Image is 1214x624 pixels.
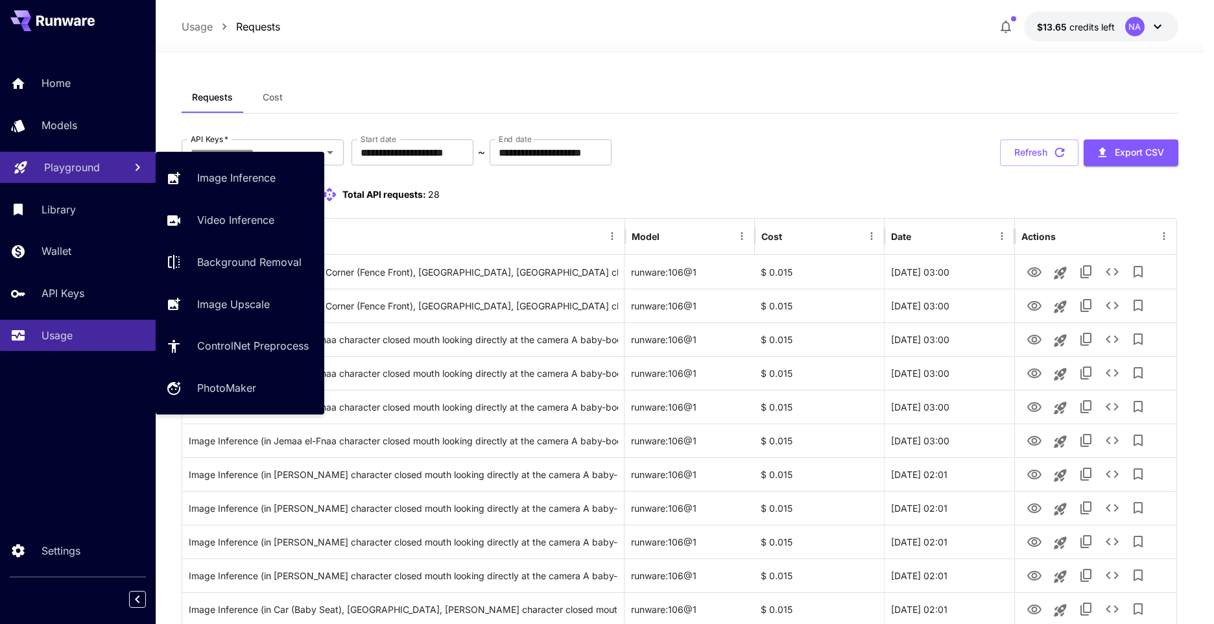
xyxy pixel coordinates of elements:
[189,256,618,289] div: Click to copy prompt
[156,288,324,320] a: Image Upscale
[1021,326,1047,352] button: View Image
[189,390,618,424] div: Click to copy prompt
[1073,360,1099,386] button: Copy TaskUUID
[189,357,618,390] div: Click to copy prompt
[1073,326,1099,352] button: Copy TaskUUID
[661,227,679,245] button: Sort
[1125,293,1151,318] button: Add to library
[625,322,755,356] div: runware:106@1
[428,189,440,200] span: 28
[139,588,156,611] div: Collapse sidebar
[755,390,885,424] div: $ 0.015
[189,492,618,525] div: Click to copy prompt
[197,212,274,228] p: Video Inference
[1125,326,1151,352] button: Add to library
[1021,393,1047,420] button: View Image
[885,558,1014,592] div: 25 Aug, 2025 02:01
[885,255,1014,289] div: 25 Aug, 2025 03:00
[1037,20,1115,34] div: $13.65296
[755,356,885,390] div: $ 0.015
[885,390,1014,424] div: 25 Aug, 2025 03:00
[1021,427,1047,453] button: View Image
[625,491,755,525] div: runware:106@1
[197,338,309,354] p: ControlNet Preprocess
[1047,361,1073,387] button: Launch in playground
[1021,292,1047,318] button: View Image
[1047,530,1073,556] button: Launch in playground
[755,322,885,356] div: $ 0.015
[1099,427,1125,453] button: See details
[1047,462,1073,488] button: Launch in playground
[863,227,881,245] button: Menu
[1073,461,1099,487] button: Copy TaskUUID
[1047,395,1073,421] button: Launch in playground
[885,322,1014,356] div: 25 Aug, 2025 03:00
[42,328,73,343] p: Usage
[1099,259,1125,285] button: See details
[733,227,751,245] button: Menu
[1024,12,1178,42] button: $13.65296
[197,170,276,186] p: Image Inference
[1073,529,1099,555] button: Copy TaskUUID
[42,543,80,558] p: Settings
[1099,562,1125,588] button: See details
[1125,461,1151,487] button: Add to library
[603,227,621,245] button: Menu
[1125,529,1151,555] button: Add to library
[1069,21,1115,32] span: credits left
[156,330,324,362] a: ControlNet Preprocess
[1099,495,1125,521] button: See details
[1047,496,1073,522] button: Launch in playground
[755,457,885,491] div: $ 0.015
[783,227,802,245] button: Sort
[197,296,270,312] p: Image Upscale
[885,525,1014,558] div: 25 Aug, 2025 02:01
[1099,394,1125,420] button: See details
[625,255,755,289] div: runware:106@1
[1125,360,1151,386] button: Add to library
[1047,597,1073,623] button: Launch in playground
[1125,394,1151,420] button: Add to library
[1021,562,1047,588] button: View Image
[625,390,755,424] div: runware:106@1
[44,160,100,175] p: Playground
[1021,258,1047,285] button: View Image
[1099,529,1125,555] button: See details
[189,458,618,491] div: Click to copy prompt
[478,145,485,160] p: ~
[499,134,531,145] label: End date
[197,380,256,396] p: PhotoMaker
[1047,294,1073,320] button: Launch in playground
[891,231,911,242] div: Date
[755,424,885,457] div: $ 0.015
[156,372,324,404] a: PhotoMaker
[1021,494,1047,521] button: View Image
[1073,562,1099,588] button: Copy TaskUUID
[885,424,1014,457] div: 25 Aug, 2025 03:00
[1021,528,1047,555] button: View Image
[1125,17,1145,36] div: NA
[625,356,755,390] div: runware:106@1
[1021,595,1047,622] button: View Image
[1021,461,1047,487] button: View Image
[129,591,146,608] button: Collapse sidebar
[189,559,618,592] div: Click to copy prompt
[993,227,1011,245] button: Menu
[885,289,1014,322] div: 25 Aug, 2025 03:00
[1084,139,1178,166] button: Export CSV
[236,19,280,34] p: Requests
[191,134,228,145] label: API Keys
[1099,360,1125,386] button: See details
[42,75,71,91] p: Home
[1047,328,1073,354] button: Launch in playground
[42,243,71,259] p: Wallet
[755,289,885,322] div: $ 0.015
[156,246,324,278] a: Background Removal
[755,491,885,525] div: $ 0.015
[42,285,84,301] p: API Keys
[625,457,755,491] div: runware:106@1
[182,19,213,34] p: Usage
[361,134,396,145] label: Start date
[321,143,339,162] button: Open
[1125,259,1151,285] button: Add to library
